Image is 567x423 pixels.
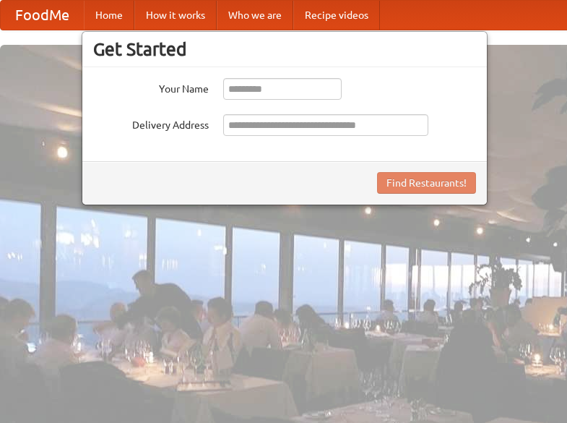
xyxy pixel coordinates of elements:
[293,1,380,30] a: Recipe videos
[377,172,476,194] button: Find Restaurants!
[84,1,134,30] a: Home
[1,1,84,30] a: FoodMe
[217,1,293,30] a: Who we are
[93,114,209,132] label: Delivery Address
[134,1,217,30] a: How it works
[93,78,209,96] label: Your Name
[93,38,476,60] h3: Get Started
